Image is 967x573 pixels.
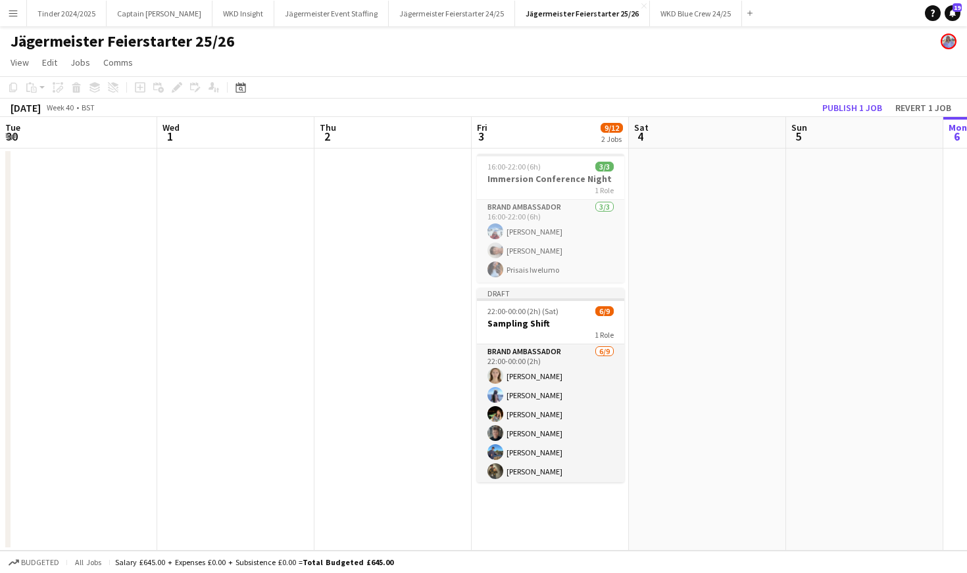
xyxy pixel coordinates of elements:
[632,129,649,144] span: 4
[475,129,487,144] span: 3
[595,330,614,340] span: 1 Role
[11,101,41,114] div: [DATE]
[595,162,614,172] span: 3/3
[103,57,133,68] span: Comms
[27,1,107,26] button: Tinder 2024/2025
[953,3,962,12] span: 19
[595,185,614,195] span: 1 Role
[890,99,956,116] button: Revert 1 job
[161,129,180,144] span: 1
[3,129,20,144] span: 30
[650,1,742,26] button: WKD Blue Crew 24/25
[389,1,515,26] button: Jägermeister Feierstarter 24/25
[791,122,807,133] span: Sun
[595,306,614,316] span: 6/9
[274,1,389,26] button: Jägermeister Event Staffing
[82,103,95,112] div: BST
[21,558,59,567] span: Budgeted
[212,1,274,26] button: WKD Insight
[7,555,61,570] button: Budgeted
[115,557,393,567] div: Salary £645.00 + Expenses £0.00 + Subsistence £0.00 =
[70,57,90,68] span: Jobs
[601,123,623,133] span: 9/12
[65,54,95,71] a: Jobs
[162,122,180,133] span: Wed
[477,344,624,541] app-card-role: Brand Ambassador6/922:00-00:00 (2h)[PERSON_NAME][PERSON_NAME][PERSON_NAME][PERSON_NAME][PERSON_NA...
[487,306,558,316] span: 22:00-00:00 (2h) (Sat)
[5,54,34,71] a: View
[477,317,624,329] h3: Sampling Shift
[477,288,624,298] div: Draft
[789,129,807,144] span: 5
[320,122,336,133] span: Thu
[487,162,541,172] span: 16:00-22:00 (6h)
[98,54,138,71] a: Comms
[601,134,622,144] div: 2 Jobs
[634,122,649,133] span: Sat
[42,57,57,68] span: Edit
[107,1,212,26] button: Captain [PERSON_NAME]
[318,129,336,144] span: 2
[43,103,76,112] span: Week 40
[72,557,104,567] span: All jobs
[37,54,62,71] a: Edit
[303,557,393,567] span: Total Budgeted £645.00
[945,5,960,21] a: 19
[515,1,650,26] button: Jägermeister Feierstarter 25/26
[477,288,624,482] app-job-card: Draft22:00-00:00 (2h) (Sat)6/9Sampling Shift1 RoleBrand Ambassador6/922:00-00:00 (2h)[PERSON_NAME...
[949,122,967,133] span: Mon
[941,34,956,49] app-user-avatar: Lucy Hillier
[11,57,29,68] span: View
[477,173,624,185] h3: Immersion Conference Night
[477,200,624,283] app-card-role: Brand Ambassador3/316:00-22:00 (6h)[PERSON_NAME][PERSON_NAME]Prisais Iwelumo
[5,122,20,133] span: Tue
[11,32,235,51] h1: Jägermeister Feierstarter 25/26
[477,154,624,283] app-job-card: 16:00-22:00 (6h)3/3Immersion Conference Night1 RoleBrand Ambassador3/316:00-22:00 (6h)[PERSON_NAM...
[947,129,967,144] span: 6
[817,99,887,116] button: Publish 1 job
[477,122,487,133] span: Fri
